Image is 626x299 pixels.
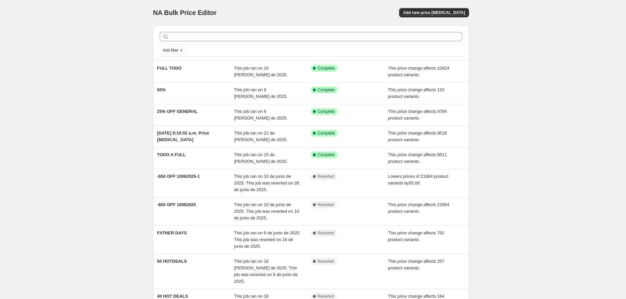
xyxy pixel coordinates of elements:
[234,131,288,142] span: This job ran on 21 de [PERSON_NAME] de 2025.
[157,87,166,92] span: 50%
[153,9,217,16] span: NA Bulk Price Editor
[160,46,186,54] button: Add filter
[318,87,335,93] span: Complete
[234,152,288,164] span: This job ran on 15 de [PERSON_NAME] de 2025.
[234,259,298,284] span: This job ran on 18 [PERSON_NAME] de 2025. This job was reverted on 9 de junio de 2025.
[388,230,445,242] span: This price change affects 791 product variants.
[388,152,447,164] span: This price change affects 9511 product variants.
[157,230,187,235] span: FATHER DAYS
[399,8,469,17] button: Add new price [MEDICAL_DATA]
[157,174,200,179] span: -$50 OFF 10062025-1
[403,10,465,15] span: Add new price [MEDICAL_DATA]
[388,109,447,121] span: This price change affects 9784 product variants.
[318,230,334,236] span: Reverted
[318,259,334,264] span: Reverted
[234,174,299,192] span: This job ran on 10 de junio de 2025. This job was reverted on 26 de junio de 2025.
[234,66,288,77] span: This job ran on 10 [PERSON_NAME] de 2025.
[318,131,335,136] span: Complete
[234,202,299,220] span: This job ran on 10 de junio de 2025. This job was reverted on 10 de junio de 2025.
[388,66,449,77] span: This price change affects 22824 product variants.
[157,152,186,157] span: TODO A FULL
[318,294,334,299] span: Reverted
[157,131,209,142] span: [DATE] 9:10:02 a.m. Price [MEDICAL_DATA]
[388,87,445,99] span: This price change affects 133 product variants.
[318,109,335,114] span: Complete
[157,202,196,207] span: -$50 OFF 10062025
[157,259,187,264] span: 50 HOTDEALS
[409,180,420,185] span: 50.00
[318,66,335,71] span: Complete
[388,131,447,142] span: This price change affects 9518 product variants.
[157,294,188,299] span: 40 HOT DEALS
[234,230,301,249] span: This job ran on 9 de junio de 2025. This job was reverted on 16 de junio de 2025.
[234,109,288,121] span: This job ran on 9 [PERSON_NAME] de 2025.
[234,87,288,99] span: This job ran on 9 [PERSON_NAME] de 2025.
[388,259,445,270] span: This price change affects 257 product variants.
[388,202,449,214] span: This price change affects 21864 product variants.
[157,66,182,71] span: FULL TODO
[318,174,334,179] span: Reverted
[163,48,178,53] span: Add filter
[157,109,198,114] span: 25% OFF GENERAL
[318,152,335,157] span: Complete
[388,174,448,185] span: Lowers prices of 21864 product variants by
[318,202,334,207] span: Reverted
